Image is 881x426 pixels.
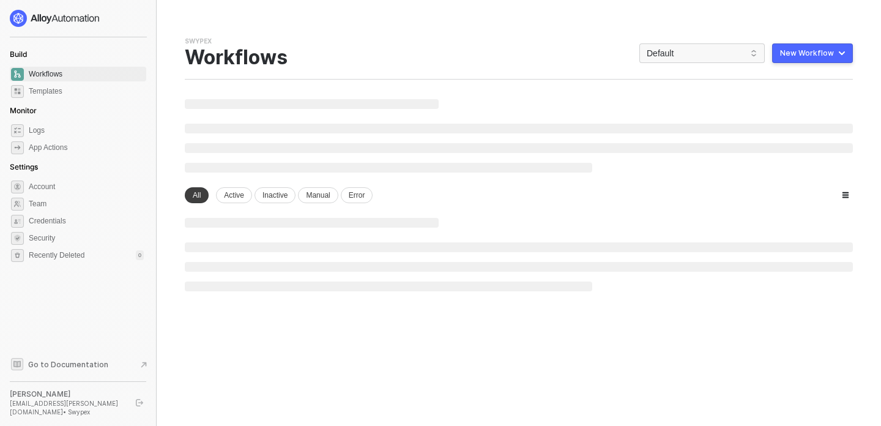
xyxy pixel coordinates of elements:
span: Logs [29,123,144,138]
span: Team [29,196,144,211]
span: settings [11,249,24,262]
span: Default [647,44,757,62]
div: [EMAIL_ADDRESS][PERSON_NAME][DOMAIN_NAME] • Swypex [10,399,125,416]
button: New Workflow [772,43,853,63]
div: New Workflow [780,48,834,58]
span: Workflows [29,67,144,81]
span: credentials [11,215,24,228]
div: Error [341,187,373,203]
div: [PERSON_NAME] [10,389,125,399]
span: icon-logs [11,124,24,137]
div: Manual [298,187,338,203]
span: icon-app-actions [11,141,24,154]
span: Monitor [10,106,37,115]
a: Knowledge Base [10,357,147,372]
div: 0 [136,250,144,260]
img: logo [10,10,100,27]
div: All [185,187,209,203]
span: documentation [11,358,23,370]
span: settings [11,181,24,193]
div: Swypex [185,37,212,46]
span: Security [29,231,144,245]
span: Go to Documentation [28,359,108,370]
span: Templates [29,84,144,99]
span: Build [10,50,27,59]
span: dashboard [11,68,24,81]
div: App Actions [29,143,67,153]
span: Settings [10,162,38,171]
span: logout [136,399,143,406]
div: Workflows [185,46,288,69]
span: Recently Deleted [29,250,84,261]
span: Credentials [29,214,144,228]
span: team [11,198,24,211]
div: Inactive [255,187,296,203]
div: Active [216,187,252,203]
span: security [11,232,24,245]
span: marketplace [11,85,24,98]
span: Account [29,179,144,194]
span: document-arrow [138,359,150,371]
a: logo [10,10,146,27]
